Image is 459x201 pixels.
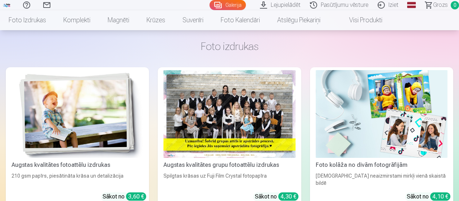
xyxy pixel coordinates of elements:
[12,40,447,53] h3: Foto izdrukas
[3,3,11,7] img: /fa1
[55,10,99,30] a: Komplekti
[212,10,269,30] a: Foto kalendāri
[430,192,450,201] div: 4,10 €
[407,192,450,201] div: Sākot no
[99,10,138,30] a: Magnēti
[433,1,448,9] span: Grozs
[174,10,212,30] a: Suvenīri
[161,172,298,187] div: Spilgtas krāsas uz Fuji Film Crystal fotopapīra
[313,172,450,187] div: [DEMOGRAPHIC_DATA] neaizmirstami mirkļi vienā skaistā bildē
[313,161,450,169] div: Foto kolāža no divām fotogrāfijām
[269,10,329,30] a: Atslēgu piekariņi
[9,172,146,187] div: 210 gsm papīrs, piesātināta krāsa un detalizācija
[316,70,447,158] img: Foto kolāža no divām fotogrāfijām
[12,70,143,158] img: Augstas kvalitātes fotoattēlu izdrukas
[126,192,146,201] div: 3,60 €
[138,10,174,30] a: Krūzes
[329,10,391,30] a: Visi produkti
[451,1,459,9] span: 0
[255,192,298,201] div: Sākot no
[161,161,298,169] div: Augstas kvalitātes grupu fotoattēlu izdrukas
[9,161,146,169] div: Augstas kvalitātes fotoattēlu izdrukas
[278,192,298,201] div: 4,30 €
[103,192,146,201] div: Sākot no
